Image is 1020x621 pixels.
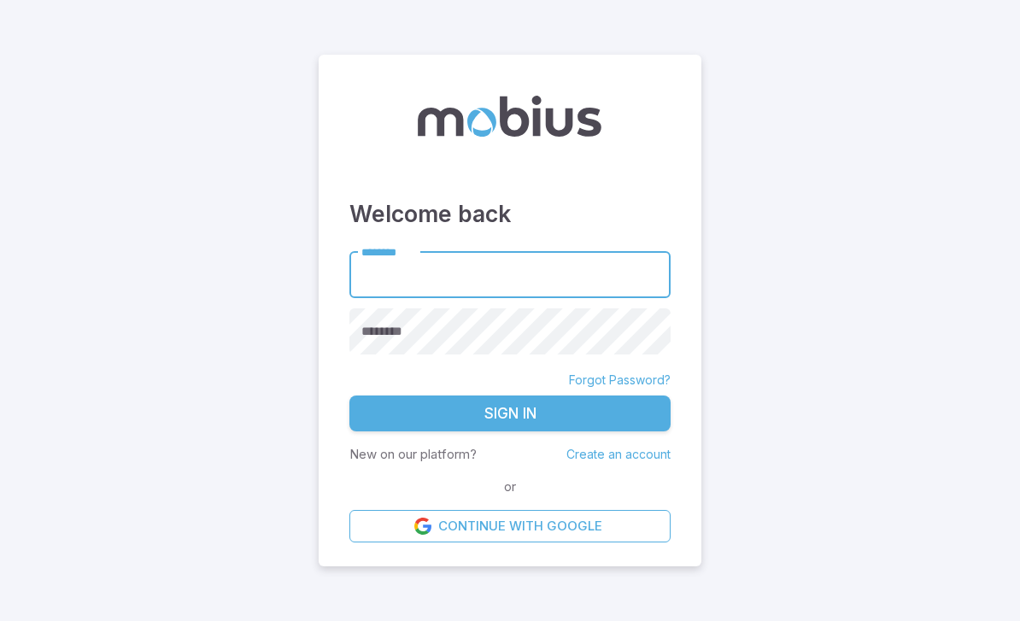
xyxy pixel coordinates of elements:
button: Sign In [349,395,671,431]
a: Continue with Google [349,510,671,542]
p: New on our platform? [349,445,477,464]
span: or [500,477,520,496]
a: Forgot Password? [569,372,671,389]
h3: Welcome back [349,196,671,231]
a: Create an account [566,447,671,461]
